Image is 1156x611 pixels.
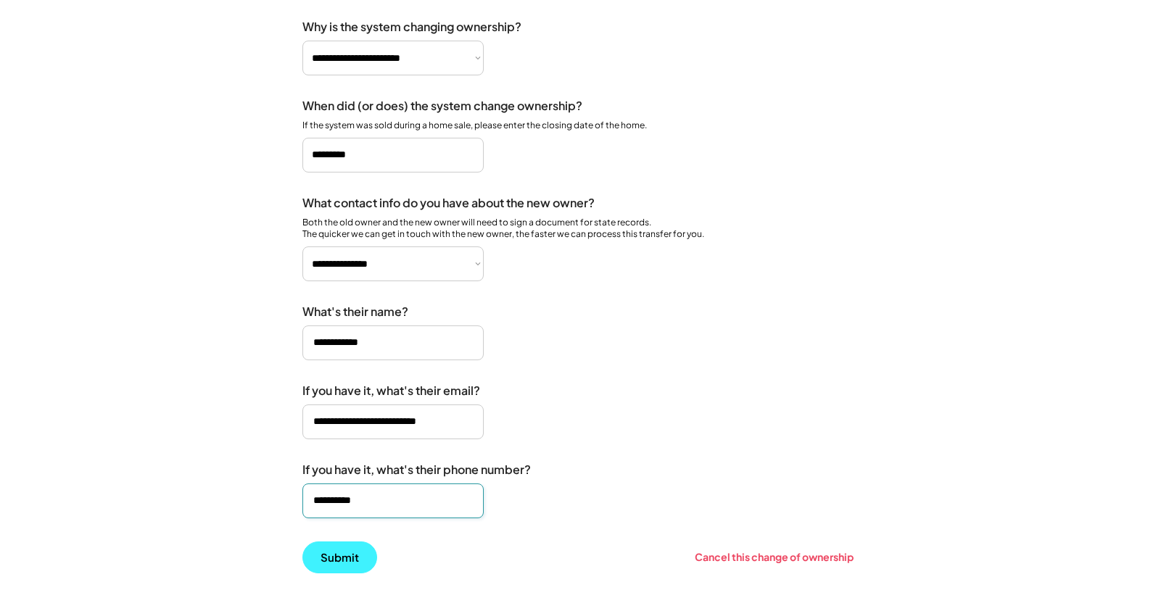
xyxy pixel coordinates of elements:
div: When did (or does) the system change ownership? [302,99,582,114]
div: What contact info do you have about the new owner? [302,196,595,211]
div: Why is the system changing ownership? [302,20,521,35]
div: Both the old owner and the new owner will need to sign a document for state records. The quicker ... [302,217,704,241]
div: If the system was sold during a home sale, please enter the closing date of the home. [302,120,647,132]
div: Cancel this change of ownership [695,550,854,563]
button: Submit [302,541,377,573]
div: If you have it, what's their phone number? [302,462,531,478]
div: If you have it, what's their email? [302,383,480,399]
div: What's their name? [302,304,408,320]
